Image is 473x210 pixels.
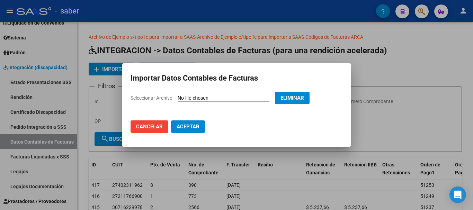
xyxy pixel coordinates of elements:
[177,124,199,130] span: Aceptar
[171,120,205,133] button: Aceptar
[136,124,163,130] span: Cancelar
[131,72,342,85] h2: Importar Datos Contables de Facturas
[280,95,304,101] span: Eliminar
[449,186,466,203] div: Open Intercom Messenger
[275,92,310,104] button: Eliminar
[131,95,172,101] span: Seleccionar Archivo
[131,120,168,133] button: Cancelar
